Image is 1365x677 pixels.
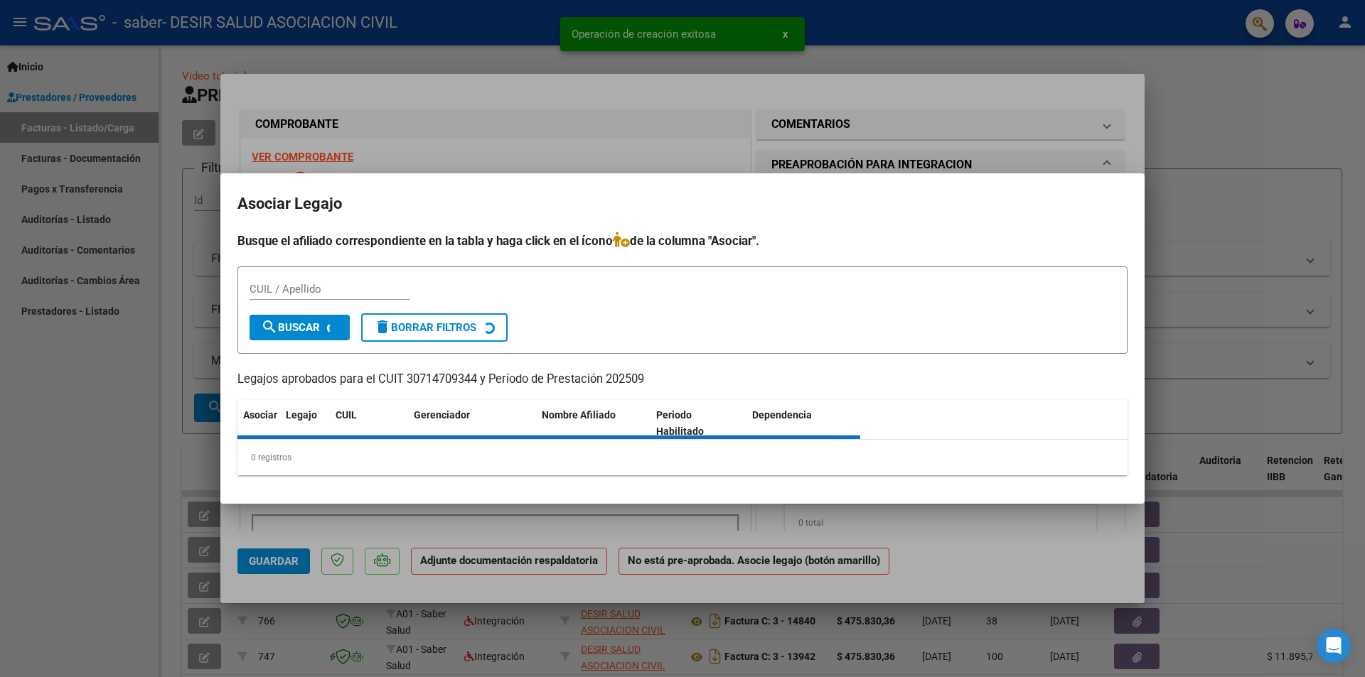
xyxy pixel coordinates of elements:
[651,400,746,447] datatable-header-cell: Periodo Habilitado
[414,409,470,421] span: Gerenciador
[237,190,1128,217] h2: Asociar Legajo
[374,321,476,334] span: Borrar Filtros
[237,232,1128,250] h4: Busque el afiliado correspondiente en la tabla y haga click en el ícono de la columna "Asociar".
[261,321,320,334] span: Buscar
[752,409,812,421] span: Dependencia
[374,318,391,335] mat-icon: delete
[237,371,1128,389] p: Legajos aprobados para el CUIT 30714709344 y Período de Prestación 202509
[746,400,861,447] datatable-header-cell: Dependencia
[656,409,704,437] span: Periodo Habilitado
[237,400,280,447] datatable-header-cell: Asociar
[330,400,408,447] datatable-header-cell: CUIL
[261,318,278,335] mat-icon: search
[1317,629,1351,663] div: Open Intercom Messenger
[286,409,317,421] span: Legajo
[361,313,508,342] button: Borrar Filtros
[243,409,277,421] span: Asociar
[542,409,616,421] span: Nombre Afiliado
[250,315,350,340] button: Buscar
[336,409,357,421] span: CUIL
[408,400,536,447] datatable-header-cell: Gerenciador
[536,400,651,447] datatable-header-cell: Nombre Afiliado
[237,440,1128,475] div: 0 registros
[280,400,330,447] datatable-header-cell: Legajo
